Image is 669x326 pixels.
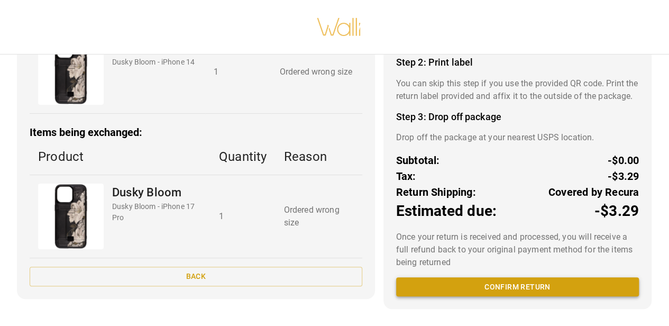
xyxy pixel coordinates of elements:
p: 1 [214,66,262,78]
p: Ordered wrong size [284,204,354,229]
button: Back [30,267,362,286]
p: -$3.29 [608,168,639,184]
p: Dusky Bloom - iPhone 14 [112,57,195,68]
p: Once your return is received and processed, you will receive a full refund back to your original ... [396,231,639,269]
p: Ordered wrong size [280,66,354,78]
p: Dusky Bloom [112,184,202,201]
h3: Items being exchanged: [30,126,362,139]
p: Drop off the package at your nearest USPS location. [396,131,639,144]
p: Subtotal: [396,152,440,168]
p: Return Shipping: [396,184,476,200]
h4: Step 3: Drop off package [396,111,639,123]
p: Covered by Recura [548,184,639,200]
p: -$3.29 [594,200,639,222]
p: Dusky Bloom - iPhone 17 Pro [112,201,202,223]
p: Tax: [396,168,416,184]
p: 1 [219,210,267,223]
p: You can skip this step if you use the provided QR code. Print the return label provided and affix... [396,77,639,103]
p: Reason [284,147,354,166]
h4: Step 2: Print label [396,57,639,68]
p: -$0.00 [608,152,639,168]
p: Estimated due: [396,200,497,222]
p: Quantity [219,147,267,166]
img: walli-inc.myshopify.com [316,4,362,50]
button: Confirm return [396,277,639,297]
p: Product [38,147,202,166]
